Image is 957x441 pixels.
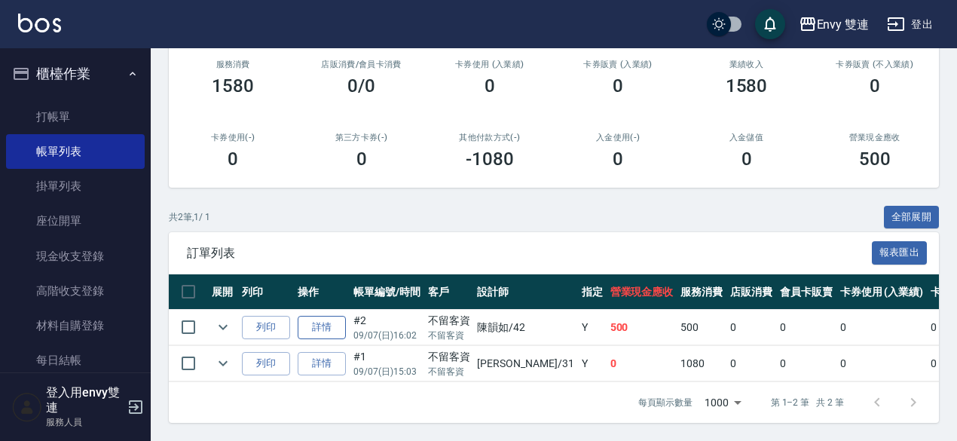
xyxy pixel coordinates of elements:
[859,149,891,170] h3: 500
[700,133,792,142] h2: 入金儲值
[776,274,836,310] th: 會員卡販賣
[836,346,928,381] td: 0
[776,310,836,345] td: 0
[6,100,145,134] a: 打帳單
[350,274,424,310] th: 帳單編號/時間
[424,274,474,310] th: 客戶
[187,60,279,69] h3: 服務消費
[699,382,747,423] div: 1000
[829,60,921,69] h2: 卡券販賣 (不入業績)
[726,310,776,345] td: 0
[607,274,677,310] th: 營業現金應收
[6,274,145,308] a: 高階收支登錄
[6,134,145,169] a: 帳單列表
[428,349,470,365] div: 不留客資
[726,346,776,381] td: 0
[212,75,254,96] h3: 1580
[755,9,785,39] button: save
[242,352,290,375] button: 列印
[169,210,210,224] p: 共 2 筆, 1 / 1
[836,274,928,310] th: 卡券使用 (入業績)
[444,60,536,69] h2: 卡券使用 (入業績)
[771,396,844,409] p: 第 1–2 筆 共 2 筆
[836,310,928,345] td: 0
[613,149,623,170] h3: 0
[872,241,928,265] button: 報表匯出
[212,316,234,338] button: expand row
[872,245,928,259] a: 報表匯出
[607,346,677,381] td: 0
[881,11,939,38] button: 登出
[356,149,367,170] h3: 0
[187,246,872,261] span: 訂單列表
[428,365,470,378] p: 不留客資
[294,274,350,310] th: 操作
[793,9,876,40] button: Envy 雙連
[829,133,921,142] h2: 營業現金應收
[572,133,664,142] h2: 入金使用(-)
[208,274,238,310] th: 展開
[212,352,234,375] button: expand row
[677,346,726,381] td: 1080
[677,274,726,310] th: 服務消費
[428,313,470,329] div: 不留客資
[353,365,420,378] p: 09/07 (日) 15:03
[726,75,768,96] h3: 1580
[298,352,346,375] a: 詳情
[315,60,407,69] h2: 店販消費 /會員卡消費
[578,274,607,310] th: 指定
[6,343,145,378] a: 每日結帳
[350,310,424,345] td: #2
[677,310,726,345] td: 500
[228,149,238,170] h3: 0
[12,392,42,422] img: Person
[741,149,752,170] h3: 0
[870,75,880,96] h3: 0
[46,415,123,429] p: 服務人員
[18,14,61,32] img: Logo
[238,274,294,310] th: 列印
[46,385,123,415] h5: 登入用envy雙連
[6,308,145,343] a: 材料自購登錄
[473,346,577,381] td: [PERSON_NAME] /31
[578,310,607,345] td: Y
[817,15,870,34] div: Envy 雙連
[776,346,836,381] td: 0
[466,149,514,170] h3: -1080
[700,60,792,69] h2: 業績收入
[578,346,607,381] td: Y
[350,346,424,381] td: #1
[444,133,536,142] h2: 其他付款方式(-)
[638,396,693,409] p: 每頁顯示數量
[613,75,623,96] h3: 0
[347,75,375,96] h3: 0/0
[607,310,677,345] td: 500
[473,310,577,345] td: 陳韻如 /42
[353,329,420,342] p: 09/07 (日) 16:02
[6,239,145,274] a: 現金收支登錄
[6,204,145,238] a: 座位開單
[298,316,346,339] a: 詳情
[884,206,940,229] button: 全部展開
[6,54,145,93] button: 櫃檯作業
[572,60,664,69] h2: 卡券販賣 (入業績)
[315,133,407,142] h2: 第三方卡券(-)
[726,274,776,310] th: 店販消費
[485,75,495,96] h3: 0
[242,316,290,339] button: 列印
[428,329,470,342] p: 不留客資
[473,274,577,310] th: 設計師
[187,133,279,142] h2: 卡券使用(-)
[6,169,145,204] a: 掛單列表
